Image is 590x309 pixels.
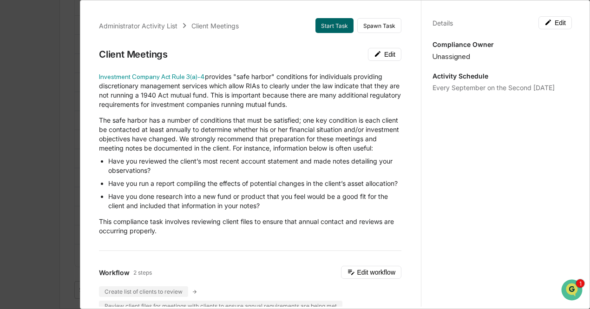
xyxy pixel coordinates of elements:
[158,81,169,92] button: Start new chat
[77,134,80,141] span: •
[433,72,572,80] p: Activity Schedule
[315,18,354,33] button: Start Task
[42,79,152,88] div: Start new chat
[133,269,152,276] span: 2 steps
[19,134,26,142] img: 1746055101610-c473b297-6a78-478c-a979-82029cc54cd1
[9,79,26,95] img: 1746055101610-c473b297-6a78-478c-a979-82029cc54cd1
[108,192,401,210] li: Have you done research into a new fund or product that you feel would be a good fit for the clien...
[29,159,75,166] span: [PERSON_NAME]
[433,40,572,48] p: Compliance Owner
[66,230,112,237] a: Powered byPylon
[82,159,102,166] span: Sep 11
[82,134,101,141] span: [DATE]
[9,111,62,118] div: Past conversations
[9,27,169,42] p: How can we help?
[9,125,24,140] img: Jack Rasmussen
[42,88,128,95] div: We're available if you need us!
[64,194,119,210] a: 🗄️Attestations
[433,52,572,61] div: Unassigned
[29,134,75,141] span: [PERSON_NAME]
[538,16,572,29] button: Edit
[77,159,80,166] span: •
[433,84,572,92] div: Every September on the Second [DATE]
[341,266,401,279] button: Edit workflow
[99,73,205,80] a: Investment Company Act Rule 3(a)-4
[191,22,239,30] div: Client Meetings
[9,198,17,206] div: 🖐️
[99,286,188,297] div: Create list of clients to review
[92,230,112,237] span: Pylon
[20,79,36,95] img: 8933085812038_c878075ebb4cc5468115_72.jpg
[433,19,453,27] div: Details
[9,150,24,165] img: Jack Rasmussen
[144,109,169,120] button: See all
[9,216,17,224] div: 🔎
[99,22,177,30] div: Administrator Activity List
[357,18,401,33] button: Spawn Task
[560,278,585,303] iframe: Open customer support
[108,157,401,175] li: Have you reviewed the client’s most recent account statement and made notes detailing your observ...
[6,194,64,210] a: 🖐️Preclearance
[99,72,401,109] p: provides "safe harbor" conditions for individuals providing discretionary management services whi...
[19,215,59,224] span: Data Lookup
[19,197,60,207] span: Preclearance
[19,159,26,167] img: 1746055101610-c473b297-6a78-478c-a979-82029cc54cd1
[368,48,401,61] button: Edit
[67,198,75,206] div: 🗄️
[99,49,168,60] div: Client Meetings
[99,116,401,153] p: The safe harbor has a number of conditions that must be satisfied; one key condition is each clie...
[77,197,115,207] span: Attestations
[99,269,130,276] span: Workflow
[6,211,62,228] a: 🔎Data Lookup
[99,217,401,236] p: This compliance task involves reviewing client files to ensure that annual contact and reviews ar...
[108,179,401,188] li: Have you run a report compiling the effects of potential changes in the client’s asset allocation?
